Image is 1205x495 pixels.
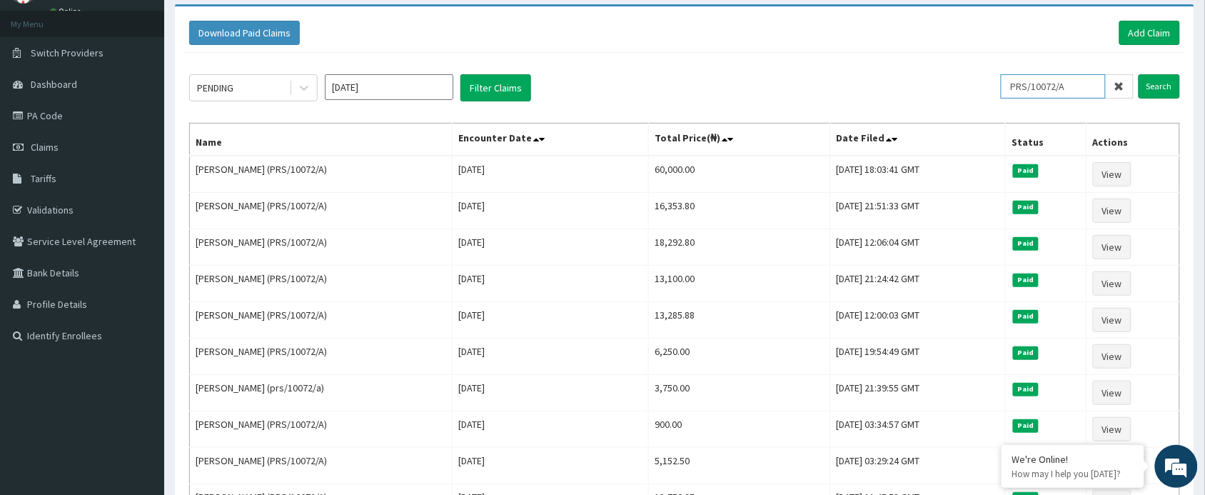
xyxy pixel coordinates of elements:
span: Paid [1013,164,1039,177]
a: View [1093,417,1131,441]
button: Filter Claims [460,74,531,101]
td: [DATE] 12:00:03 GMT [830,302,1006,339]
td: [DATE] [453,302,649,339]
span: We're online! [83,154,197,298]
td: [DATE] [453,339,649,375]
td: [DATE] 21:51:33 GMT [830,193,1006,229]
td: [DATE] [453,411,649,448]
a: Add Claim [1119,21,1180,45]
th: Name [190,124,453,156]
td: [DATE] 21:24:42 GMT [830,266,1006,302]
a: View [1093,308,1131,332]
td: [PERSON_NAME] (PRS/10072/A) [190,266,453,302]
th: Encounter Date [453,124,649,156]
span: Dashboard [31,78,77,91]
a: View [1093,199,1131,223]
td: [DATE] [453,375,649,411]
td: [PERSON_NAME] (PRS/10072/A) [190,193,453,229]
p: How may I help you today? [1012,468,1134,480]
input: Select Month and Year [325,74,453,100]
td: 900.00 [649,411,831,448]
td: [DATE] 19:54:49 GMT [830,339,1006,375]
span: Claims [31,141,59,154]
div: Chat with us now [74,80,240,99]
textarea: Type your message and hit 'Enter' [7,337,272,387]
td: [DATE] [453,448,649,484]
span: Paid [1013,237,1039,250]
td: [PERSON_NAME] (PRS/10072/A) [190,339,453,375]
div: PENDING [197,81,233,95]
span: Tariffs [31,172,56,185]
div: Minimize live chat window [234,7,268,41]
span: Paid [1013,346,1039,359]
a: View [1093,381,1131,405]
img: d_794563401_company_1708531726252_794563401 [26,71,58,107]
button: Download Paid Claims [189,21,300,45]
td: [DATE] 12:06:04 GMT [830,229,1006,266]
td: [PERSON_NAME] (PRS/10072/A) [190,229,453,266]
td: [DATE] 03:29:24 GMT [830,448,1006,484]
span: Switch Providers [31,46,104,59]
a: Online [50,6,84,16]
div: We're Online! [1012,453,1134,466]
td: [DATE] 03:34:57 GMT [830,411,1006,448]
span: Paid [1013,419,1039,432]
span: Paid [1013,383,1039,396]
th: Total Price(₦) [649,124,831,156]
td: [DATE] [453,229,649,266]
td: 18,292.80 [649,229,831,266]
td: [PERSON_NAME] (PRS/10072/A) [190,448,453,484]
td: [PERSON_NAME] (PRS/10072/A) [190,411,453,448]
input: Search [1139,74,1180,99]
span: Paid [1013,310,1039,323]
td: [DATE] 21:39:55 GMT [830,375,1006,411]
td: [PERSON_NAME] (prs/10072/a) [190,375,453,411]
td: 60,000.00 [649,156,831,193]
span: Paid [1013,274,1039,286]
span: Paid [1013,201,1039,214]
th: Actions [1086,124,1179,156]
td: [DATE] [453,266,649,302]
td: 13,100.00 [649,266,831,302]
td: 13,285.88 [649,302,831,339]
a: View [1093,271,1131,296]
td: [DATE] [453,156,649,193]
td: 3,750.00 [649,375,831,411]
th: Date Filed [830,124,1006,156]
td: [PERSON_NAME] (PRS/10072/A) [190,302,453,339]
td: [PERSON_NAME] (PRS/10072/A) [190,156,453,193]
a: View [1093,344,1131,369]
td: [DATE] [453,193,649,229]
a: View [1093,235,1131,259]
th: Status [1006,124,1087,156]
td: [DATE] 18:03:41 GMT [830,156,1006,193]
input: Search by HMO ID [1001,74,1106,99]
td: 6,250.00 [649,339,831,375]
td: 5,152.50 [649,448,831,484]
td: 16,353.80 [649,193,831,229]
a: View [1093,162,1131,186]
